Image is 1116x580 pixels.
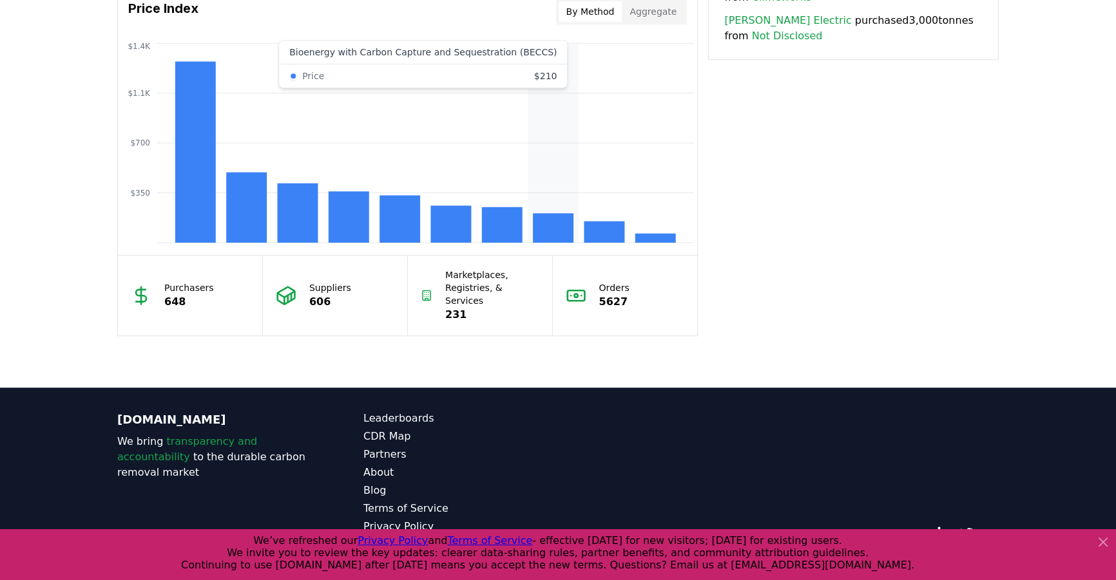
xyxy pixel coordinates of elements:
[128,41,151,50] tspan: $1.4K
[445,307,539,323] p: 231
[363,411,558,426] a: Leaderboards
[117,411,312,429] p: [DOMAIN_NAME]
[309,294,351,310] p: 606
[622,1,684,22] button: Aggregate
[117,434,312,480] p: We bring to the durable carbon removal market
[752,28,823,44] a: Not Disclosed
[128,89,151,98] tspan: $1.1K
[164,281,214,294] p: Purchasers
[960,527,973,539] a: Twitter
[937,527,950,539] a: LinkedIn
[724,13,983,44] span: purchased 3,000 tonnes from
[164,294,214,310] p: 648
[130,189,150,198] tspan: $350
[117,435,257,463] span: transparency and accountability
[599,281,630,294] p: Orders
[363,465,558,480] a: About
[309,281,351,294] p: Suppliers
[363,483,558,498] a: Blog
[130,138,150,147] tspan: $700
[363,519,558,534] a: Privacy Policy
[363,429,558,444] a: CDR Map
[363,447,558,462] a: Partners
[724,13,851,28] a: [PERSON_NAME] Electric
[363,501,558,516] a: Terms of Service
[445,268,539,307] p: Marketplaces, Registries, & Services
[599,294,630,310] p: 5627
[559,1,622,22] button: By Method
